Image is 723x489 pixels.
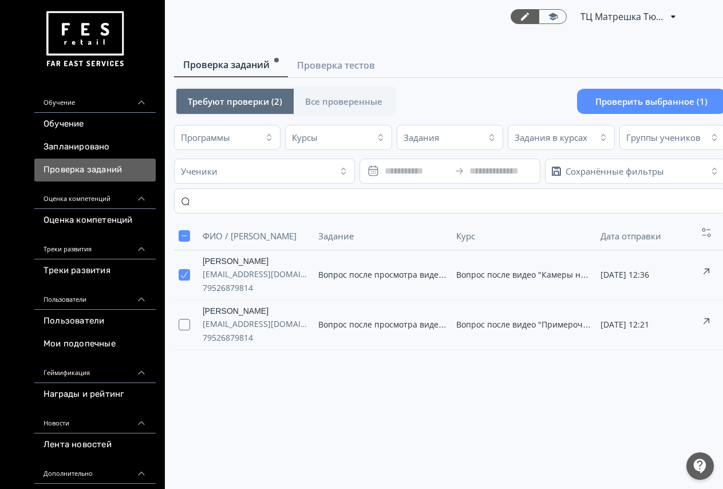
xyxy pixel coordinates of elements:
button: Курс [456,228,477,244]
td: Вопрос после просмотра видео 😎 [314,300,452,350]
span: ФИО / [PERSON_NAME] [203,230,297,242]
a: Обучение [34,113,156,136]
div: Дополнительно [34,456,156,484]
span: 79526879814 [203,331,309,345]
div: Сохранённые фильтры [566,165,664,177]
div: Ученики [181,165,218,177]
div: Задания в курсах [515,132,587,143]
span: Вопрос после просмотра видео 😎 [318,319,455,330]
span: Дата отправки [600,230,661,242]
button: Задание [318,228,356,244]
button: Задания в курсах [508,125,614,150]
span: [EMAIL_ADDRESS][DOMAIN_NAME] [203,317,309,331]
a: Проверка заданий [34,159,156,182]
div: Оценка компетенций [34,182,156,209]
span: 79526879814 [203,281,309,295]
a: Оценка компетенций [34,209,156,232]
span: Все проверенные [305,96,382,107]
div: Пользователи [34,282,156,310]
span: [EMAIL_ADDRESS][DOMAIN_NAME] [203,267,309,281]
div: Группы учеников [626,132,701,143]
span: Вопрос после просмотра видео 😎 [318,269,455,280]
button: Курсы [285,125,392,150]
div: Курсы [292,132,318,143]
img: https://files.teachbase.ru/system/account/57463/logo/medium-936fc5084dd2c598f50a98b9cbe0469a.png [44,7,126,72]
span: Вопрос после видео "Камеры на кассе" [456,269,612,280]
span: Проверка тестов [297,58,375,72]
button: Ученики [174,159,355,184]
div: Новости [34,406,156,433]
a: Переключиться в режим ученика [539,9,567,24]
button: Программы [174,125,280,150]
button: Дата отправки [600,228,663,244]
a: Награды и рейтинг [34,383,156,406]
button: Все проверенные [294,89,394,114]
span: Требуют проверки (2) [188,96,282,107]
span: Курс [456,230,475,242]
div: Задания [404,132,439,143]
a: Мои подопечные [34,333,156,356]
div: Геймификация [34,356,156,383]
span: Задание [318,230,354,242]
button: Задания [397,125,503,150]
a: Пользователи [34,310,156,333]
a: [PERSON_NAME] [203,255,309,267]
a: [PERSON_NAME] [203,305,309,317]
button: Требуют проверки (2) [176,89,294,114]
span: Вопрос после видео "Примерочная СИН" [456,319,620,330]
span: [DATE] 12:21 [600,319,649,330]
span: Проверка заданий [183,58,270,72]
a: Треки развития [34,259,156,282]
td: Вопрос после видео "Примерочная СИН" [452,300,595,350]
div: Обучение [34,85,156,113]
div: Программы [181,132,230,143]
td: Вопрос после просмотра видео 😎 [314,250,452,300]
div: Треки развития [34,232,156,259]
a: Лента новостей [34,433,156,456]
td: Вопрос после видео "Камеры на кассе" [452,250,595,300]
span: ТЦ Матрешка Тюмень СИН 6412305 [580,10,666,23]
button: ФИО / [PERSON_NAME] [203,228,299,244]
span: [DATE] 12:36 [600,269,649,280]
a: Запланировано [34,136,156,159]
